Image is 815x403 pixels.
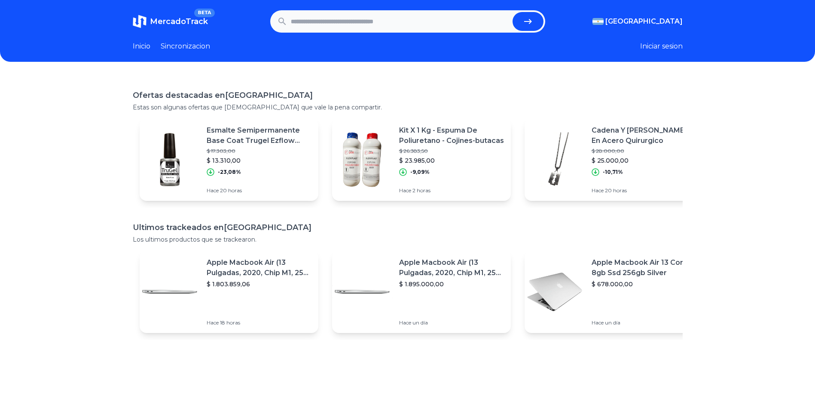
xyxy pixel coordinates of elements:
p: $ 26.383,50 [399,148,504,155]
h1: Ultimos trackeados en [GEOGRAPHIC_DATA] [133,221,683,233]
button: Iniciar sesion [640,41,683,52]
img: Featured image [140,130,200,190]
p: $ 13.310,00 [207,156,311,165]
a: Featured imageEsmalte Semipermanente Base Coat Trugel Ezflow Uñas 14 Ml$ 17.303,00$ 13.310,00-23,... [140,118,318,201]
p: $ 25.000,00 [592,156,696,165]
a: Featured imageApple Macbook Air (13 Pulgadas, 2020, Chip M1, 256 Gb De Ssd, 8 Gb De Ram) - Plata$... [332,251,511,333]
img: MercadoTrack [133,15,147,28]
p: -23,08% [218,169,241,176]
p: Los ultimos productos que se trackearon. [133,235,683,244]
p: Hace un día [399,319,504,326]
p: Kit X 1 Kg - Espuma De Poliuretano - Cojines-butacas [399,125,504,146]
img: Featured image [525,130,585,190]
a: Featured imageApple Macbook Air (13 Pulgadas, 2020, Chip M1, 256 Gb De Ssd, 8 Gb De Ram) - Plata$... [140,251,318,333]
p: $ 28.000,00 [592,148,696,155]
h1: Ofertas destacadas en [GEOGRAPHIC_DATA] [133,89,683,101]
p: Apple Macbook Air (13 Pulgadas, 2020, Chip M1, 256 Gb De Ssd, 8 Gb De Ram) - Plata [207,258,311,278]
a: MercadoTrackBETA [133,15,208,28]
p: Hace un día [592,319,696,326]
p: -9,09% [410,169,430,176]
p: Hace 18 horas [207,319,311,326]
a: Featured imageKit X 1 Kg - Espuma De Poliuretano - Cojines-butacas$ 26.383,50$ 23.985,00-9,09%Hac... [332,118,511,201]
a: Sincronizacion [161,41,210,52]
a: Featured imageCadena Y [PERSON_NAME] En Acero Quirurgico$ 28.000,00$ 25.000,00-10,71%Hace 20 horas [525,118,703,201]
p: Apple Macbook Air (13 Pulgadas, 2020, Chip M1, 256 Gb De Ssd, 8 Gb De Ram) - Plata [399,258,504,278]
p: Hace 20 horas [592,187,696,194]
img: Featured image [140,262,200,322]
p: Cadena Y [PERSON_NAME] En Acero Quirurgico [592,125,696,146]
p: $ 1.895.000,00 [399,280,504,288]
button: [GEOGRAPHIC_DATA] [592,16,683,27]
span: BETA [194,9,214,17]
p: Hace 20 horas [207,187,311,194]
p: -10,71% [603,169,623,176]
p: Apple Macbook Air 13 Core I5 8gb Ssd 256gb Silver [592,258,696,278]
img: Featured image [332,130,392,190]
p: Esmalte Semipermanente Base Coat Trugel Ezflow Uñas 14 Ml [207,125,311,146]
img: Argentina [592,18,604,25]
p: Estas son algunas ofertas que [DEMOGRAPHIC_DATA] que vale la pena compartir. [133,103,683,112]
p: $ 1.803.859,06 [207,280,311,288]
img: Featured image [525,262,585,322]
a: Inicio [133,41,150,52]
img: Featured image [332,262,392,322]
p: $ 23.985,00 [399,156,504,165]
span: [GEOGRAPHIC_DATA] [605,16,683,27]
span: MercadoTrack [150,17,208,26]
a: Featured imageApple Macbook Air 13 Core I5 8gb Ssd 256gb Silver$ 678.000,00Hace un día [525,251,703,333]
p: Hace 2 horas [399,187,504,194]
p: $ 678.000,00 [592,280,696,288]
p: $ 17.303,00 [207,148,311,155]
